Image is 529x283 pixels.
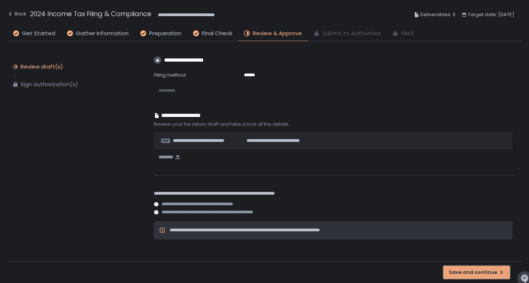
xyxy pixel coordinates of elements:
div: Save and continue [449,269,504,276]
button: Back [7,9,26,21]
div: Review draft(s) [21,63,63,70]
div: Sign authorization(s) [21,81,78,88]
span: Filing method [154,71,186,78]
span: Gather Information [76,29,129,38]
span: Target date: [DATE] [468,10,514,19]
span: Submit to Authorities [322,29,381,38]
span: Preparation [149,29,181,38]
div: Back [7,10,26,18]
span: Review your tax return draft and take a look at the details [154,121,514,128]
h1: 2024 Income Tax Filing & Compliance [30,9,151,19]
span: Get Started [22,29,55,38]
button: Save and continue [443,266,510,279]
span: Review & Approve [253,29,302,38]
span: Deliverables: 3 [420,10,455,19]
span: Final Check [202,29,232,38]
span: Filed [401,29,413,38]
